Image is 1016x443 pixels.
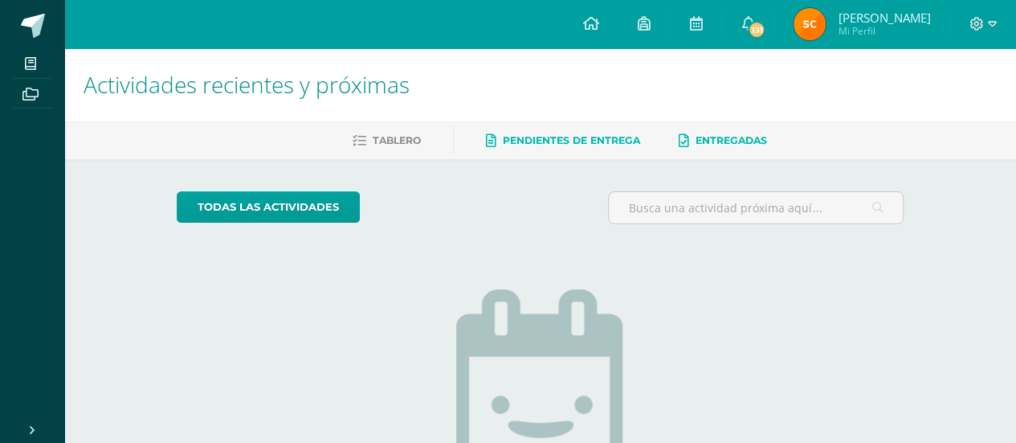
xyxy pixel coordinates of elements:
[353,128,421,154] a: Tablero
[838,10,930,26] span: [PERSON_NAME]
[679,128,767,154] a: Entregadas
[696,134,767,146] span: Entregadas
[503,134,640,146] span: Pendientes de entrega
[609,192,903,224] input: Busca una actividad próxima aquí...
[748,21,765,39] span: 131
[84,69,410,100] span: Actividades recientes y próximas
[486,128,640,154] a: Pendientes de entrega
[794,8,826,40] img: 9f5c0b0389e5596fc14c131b98bb8c20.png
[177,191,360,223] a: todas las Actividades
[373,134,421,146] span: Tablero
[838,24,930,38] span: Mi Perfil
